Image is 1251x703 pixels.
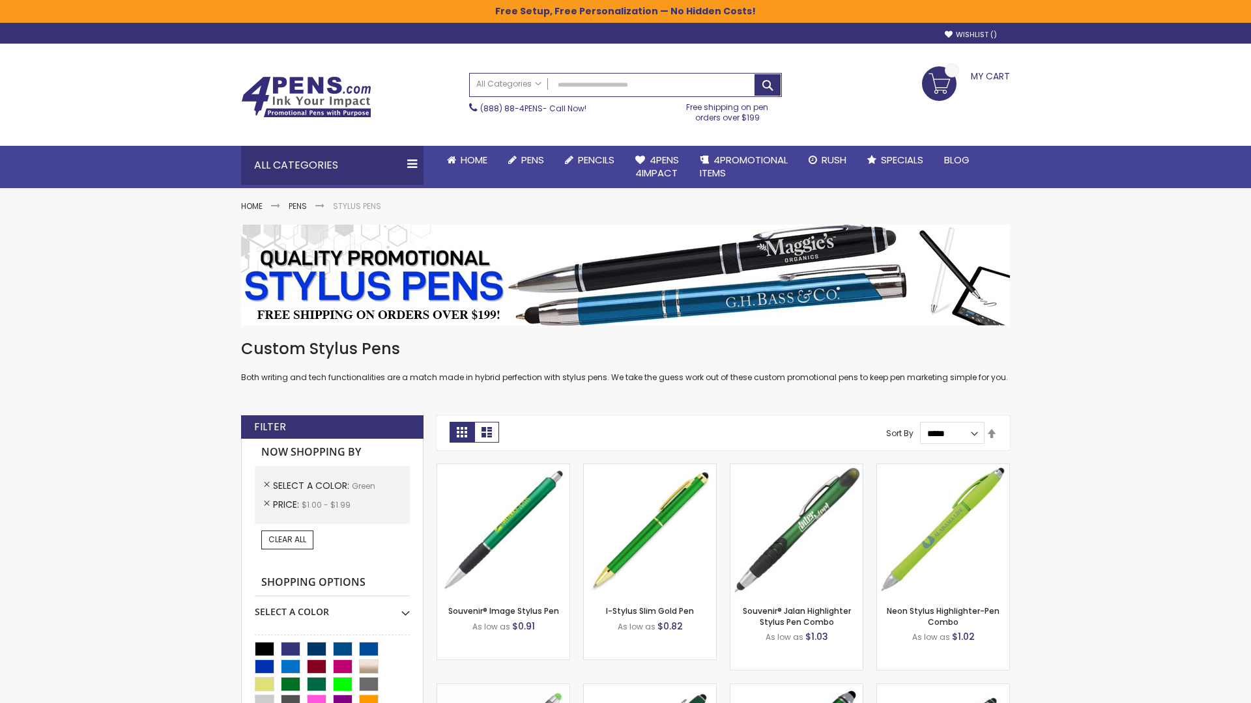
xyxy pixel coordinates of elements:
[857,146,934,174] a: Specials
[877,463,1009,475] a: Neon Stylus Highlighter-Pen Combo-Green
[798,146,857,174] a: Rush
[944,153,970,167] span: Blog
[912,631,950,642] span: As low as
[673,97,783,123] div: Free shipping on pen orders over $199
[945,30,997,40] a: Wishlist
[261,531,313,549] a: Clear All
[657,620,683,633] span: $0.82
[437,146,498,174] a: Home
[241,225,1010,325] img: Stylus Pens
[584,683,716,695] a: Custom Soft Touch® Metal Pens with Stylus-Green
[437,463,569,475] a: Souvenir® Image Stylus Pen-Green
[934,146,980,174] a: Blog
[461,153,487,167] span: Home
[241,338,1010,383] div: Both writing and tech functionalities are a match made in hybrid perfection with stylus pens. We ...
[606,605,694,616] a: I-Stylus Slim Gold Pen
[498,146,554,174] a: Pens
[521,153,544,167] span: Pens
[268,534,306,545] span: Clear All
[352,480,375,491] span: Green
[470,74,548,95] a: All Categories
[766,631,803,642] span: As low as
[512,620,535,633] span: $0.91
[877,683,1009,695] a: Colter Stylus Twist Metal Pen-Green
[618,621,655,632] span: As low as
[881,153,923,167] span: Specials
[887,605,999,627] a: Neon Stylus Highlighter-Pen Combo
[689,146,798,188] a: 4PROMOTIONALITEMS
[635,153,679,180] span: 4Pens 4impact
[700,153,788,180] span: 4PROMOTIONAL ITEMS
[302,499,351,510] span: $1.00 - $1.99
[255,569,410,597] strong: Shopping Options
[743,605,851,627] a: Souvenir® Jalan Highlighter Stylus Pen Combo
[437,464,569,596] img: Souvenir® Image Stylus Pen-Green
[255,596,410,618] div: Select A Color
[273,479,352,492] span: Select A Color
[578,153,614,167] span: Pencils
[877,464,1009,596] img: Neon Stylus Highlighter-Pen Combo-Green
[450,422,474,443] strong: Grid
[241,76,371,118] img: 4Pens Custom Pens and Promotional Products
[886,428,913,439] label: Sort By
[241,338,1010,359] h1: Custom Stylus Pens
[554,146,625,174] a: Pencils
[480,103,586,114] span: - Call Now!
[289,200,307,212] a: Pens
[730,463,863,475] a: Souvenir® Jalan Highlighter Stylus Pen Combo-Green
[472,621,510,632] span: As low as
[952,630,975,643] span: $1.02
[730,683,863,695] a: Kyra Pen with Stylus and Flashlight-Green
[448,605,559,616] a: Souvenir® Image Stylus Pen
[584,463,716,475] a: I-Stylus Slim Gold-Green
[254,420,286,434] strong: Filter
[333,200,381,212] strong: Stylus Pens
[625,146,689,188] a: 4Pens4impact
[255,439,410,466] strong: Now Shopping by
[805,630,828,643] span: $1.03
[241,146,424,185] div: All Categories
[273,498,302,511] span: Price
[822,153,846,167] span: Rush
[437,683,569,695] a: Islander Softy Gel with Stylus - ColorJet Imprint-Green
[584,464,716,596] img: I-Stylus Slim Gold-Green
[480,103,543,114] a: (888) 88-4PENS
[730,464,863,596] img: Souvenir® Jalan Highlighter Stylus Pen Combo-Green
[241,200,263,212] a: Home
[476,79,541,89] span: All Categories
